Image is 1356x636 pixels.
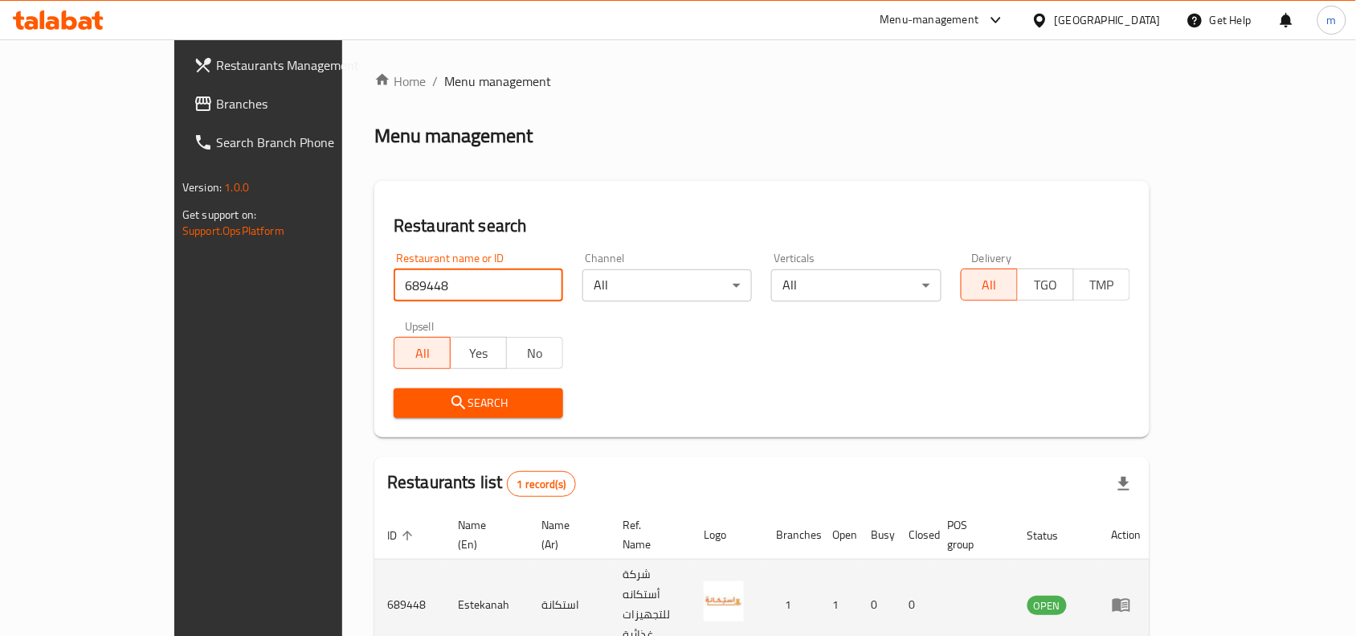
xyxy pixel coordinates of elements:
[858,511,897,560] th: Busy
[401,342,444,365] span: All
[1027,526,1080,545] span: Status
[1027,596,1067,615] div: OPEN
[450,337,507,369] button: Yes
[704,581,744,622] img: Estekanah
[1327,11,1337,29] span: m
[508,477,576,492] span: 1 record(s)
[763,511,819,560] th: Branches
[182,177,222,198] span: Version:
[1073,269,1130,301] button: TMP
[182,220,284,241] a: Support.OpsPlatform
[444,72,551,91] span: Menu management
[394,337,451,369] button: All
[181,46,401,84] a: Restaurants Management
[1099,511,1154,560] th: Action
[513,342,557,365] span: No
[948,515,995,554] span: POS group
[181,123,401,162] a: Search Branch Phone
[972,252,1012,264] label: Delivery
[457,342,500,365] span: Yes
[1080,273,1124,297] span: TMP
[181,84,401,123] a: Branches
[224,177,249,198] span: 1.0.0
[374,72,1150,91] nav: breadcrumb
[406,393,550,413] span: Search
[374,123,533,149] h2: Menu management
[1055,11,1161,29] div: [GEOGRAPHIC_DATA]
[623,515,672,554] span: Ref. Name
[961,269,1018,301] button: All
[771,269,941,302] div: All
[1105,465,1143,503] div: Export file
[897,511,935,560] th: Closed
[394,269,563,302] input: Search for restaurant name or ID..
[691,511,763,560] th: Logo
[1112,595,1142,614] div: Menu
[968,273,1011,297] span: All
[394,214,1130,238] h2: Restaurant search
[216,94,388,113] span: Branches
[880,10,979,30] div: Menu-management
[1027,597,1067,615] span: OPEN
[541,515,590,554] span: Name (Ar)
[458,515,509,554] span: Name (En)
[432,72,438,91] li: /
[506,337,563,369] button: No
[394,388,563,418] button: Search
[216,55,388,75] span: Restaurants Management
[1017,269,1074,301] button: TGO
[387,470,576,497] h2: Restaurants list
[1024,273,1068,297] span: TGO
[216,133,388,152] span: Search Branch Phone
[819,511,858,560] th: Open
[387,526,418,545] span: ID
[405,321,435,332] label: Upsell
[182,204,256,225] span: Get support on:
[582,269,752,302] div: All
[507,471,577,497] div: Total records count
